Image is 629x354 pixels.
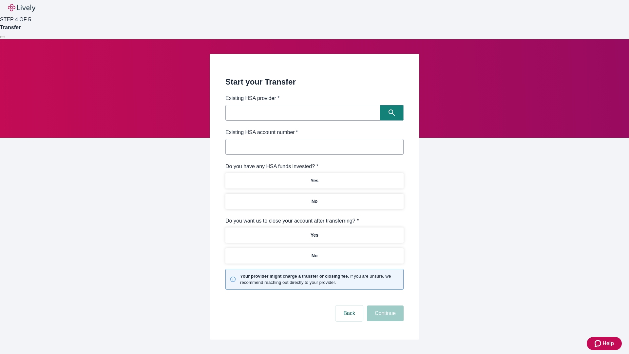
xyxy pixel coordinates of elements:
p: No [312,198,318,205]
img: Lively [8,4,35,12]
svg: Zendesk support icon [595,340,602,347]
input: Search input [227,108,380,117]
strong: Your provider might charge a transfer or closing fee. [240,274,349,279]
small: If you are unsure, we recommend reaching out directly to your provider. [240,273,399,285]
span: Help [602,340,614,347]
label: Do you have any HSA funds invested? * [225,163,318,170]
label: Existing HSA account number [225,128,298,136]
button: Yes [225,227,404,243]
h2: Start your Transfer [225,76,404,88]
p: No [312,252,318,259]
button: No [225,194,404,209]
label: Do you want us to close your account after transferring? * [225,217,359,225]
p: Yes [311,177,318,184]
svg: Search icon [389,109,395,116]
button: Back [335,305,363,321]
button: No [225,248,404,264]
button: Yes [225,173,404,188]
label: Existing HSA provider * [225,94,279,102]
p: Yes [311,232,318,239]
button: Zendesk support iconHelp [587,337,622,350]
button: Search icon [380,105,404,121]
